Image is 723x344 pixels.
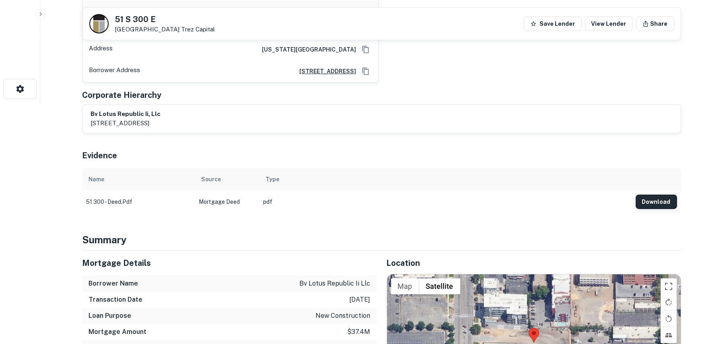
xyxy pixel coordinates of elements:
[91,110,161,119] h6: bv lotus republic ii, llc
[391,278,419,294] button: Show street map
[195,191,260,213] td: Mortgage Deed
[82,89,162,101] h5: Corporate Hierarchy
[300,279,371,288] p: bv lotus republic ii llc
[348,327,371,337] p: $37.4m
[82,168,681,213] div: scrollable content
[360,65,372,77] button: Copy Address
[387,257,681,269] h5: Location
[636,17,674,31] button: Share
[661,327,677,343] button: Tilt map
[350,295,371,305] p: [DATE]
[115,26,215,33] p: [GEOGRAPHIC_DATA]
[82,168,195,191] th: Name
[82,149,117,162] h5: Evidence
[89,295,143,305] h6: Transaction Date
[661,278,677,294] button: Toggle fullscreen view
[419,278,460,294] button: Show satellite imagery
[202,174,221,184] div: Source
[89,279,138,288] h6: Borrower Name
[89,311,132,321] h6: Loan Purpose
[82,191,195,213] td: 51 300 - deed.pdf
[661,294,677,310] button: Rotate map clockwise
[321,5,372,15] h6: [PHONE_NUMBER]
[293,67,356,76] a: [STREET_ADDRESS]
[89,5,131,15] p: Phone (Mobile)
[524,17,582,31] button: Save Lender
[266,174,280,184] div: Type
[82,232,681,247] h4: Summary
[115,15,215,23] h5: 51 S 300 E
[661,311,677,327] button: Rotate map counterclockwise
[89,65,140,77] p: Borrower Address
[256,45,356,54] h6: [US_STATE][GEOGRAPHIC_DATA]
[585,17,633,31] a: View Lender
[181,26,215,33] a: Trez Capital
[360,44,372,56] button: Copy Address
[316,311,371,321] p: new construction
[89,44,113,56] p: Address
[89,327,147,337] h6: Mortgage Amount
[260,168,632,191] th: Type
[91,118,161,128] p: [STREET_ADDRESS]
[636,195,677,209] button: Download
[82,257,377,269] h5: Mortgage Details
[260,191,632,213] td: pdf
[89,174,105,184] div: Name
[195,168,260,191] th: Source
